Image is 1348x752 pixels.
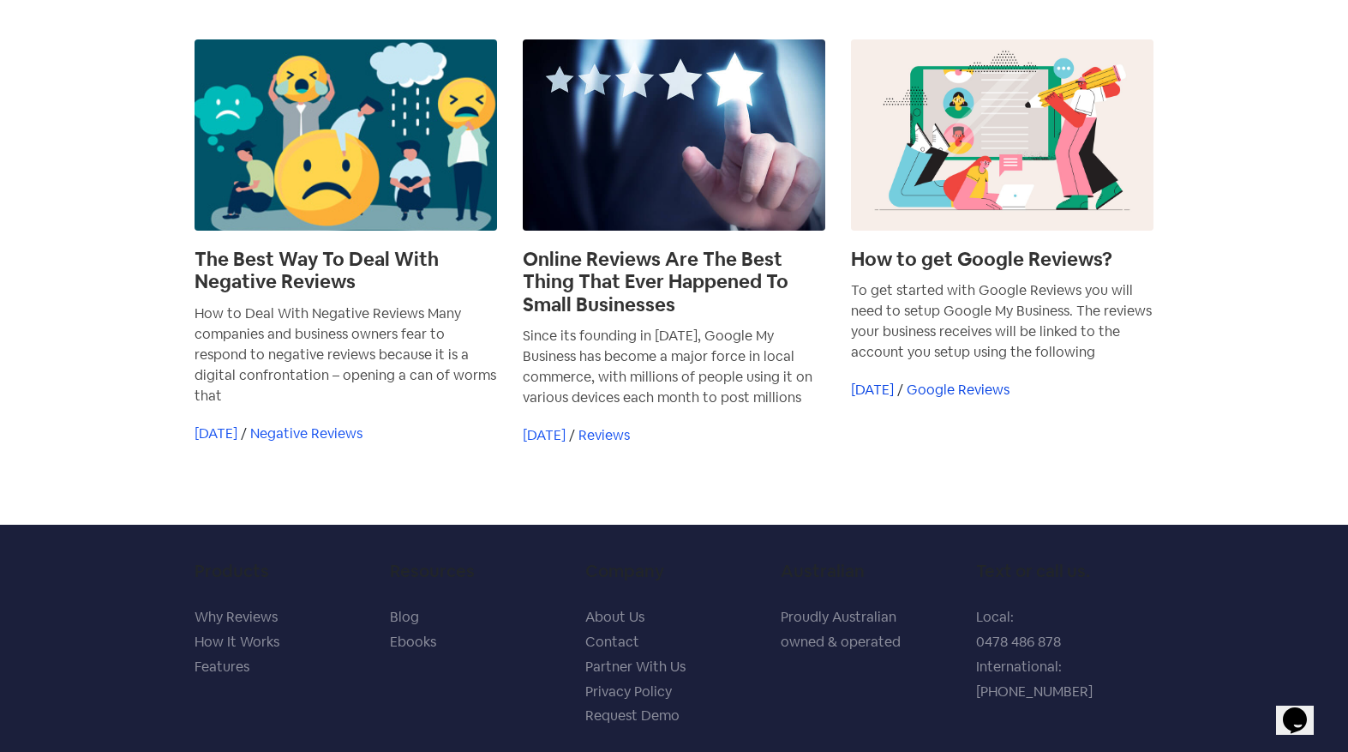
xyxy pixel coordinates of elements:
a: Features [195,658,249,676]
h5: Company [585,561,764,581]
a: Request Demo [585,707,680,725]
h5: Australian [781,561,959,581]
a: Partner With Us [585,658,686,676]
a: [DATE] [523,426,566,444]
h5: Text or call us. [976,561,1154,581]
a: The Best Way To Deal With Negative Reviews [195,247,439,293]
span: / [897,381,903,399]
div: Since its founding in [DATE], Google My Business has become a major force in local commerce, with... [523,326,825,408]
h5: Products [195,561,373,581]
div: To get started with Google Reviews you will need to setup Google My Business. The reviews your bu... [851,280,1153,363]
a: Google Reviews [907,381,1010,399]
iframe: chat widget [1276,683,1331,735]
p: Local: 0478 486 878 International: [PHONE_NUMBER] [976,605,1154,704]
a: [DATE] [195,424,237,442]
a: Negative Reviews [250,424,362,442]
a: Why Reviews [195,608,278,626]
a: Ebooks [390,633,436,651]
span: / [569,426,575,444]
a: Online Reviews Are The Best Thing That Ever Happened To Small Businesses [523,247,788,316]
a: Blog [390,608,419,626]
div: How to Deal With Negative Reviews Many companies and business owners fear to respond to negative ... [195,304,497,406]
a: Contact [585,633,639,651]
a: About Us [585,608,644,626]
a: [DATE] [851,381,894,399]
a: How It Works [195,633,279,651]
h5: Resources [390,561,568,581]
span: / [241,424,247,442]
a: Reviews [578,426,630,444]
a: How to get Google Reviews? [851,247,1112,271]
p: Proudly Australian owned & operated [781,605,959,655]
a: Privacy Policy [585,683,672,701]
